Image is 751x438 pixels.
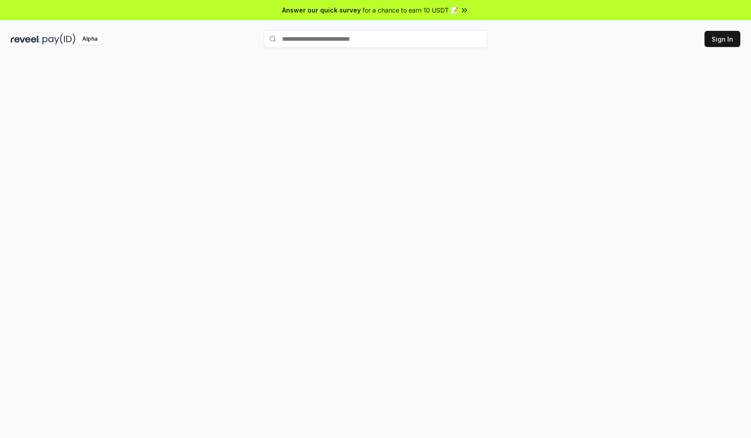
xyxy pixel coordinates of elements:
[77,34,102,45] div: Alpha
[42,34,76,45] img: pay_id
[282,5,361,15] span: Answer our quick survey
[363,5,458,15] span: for a chance to earn 10 USDT 📝
[11,34,41,45] img: reveel_dark
[705,31,740,47] button: Sign In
